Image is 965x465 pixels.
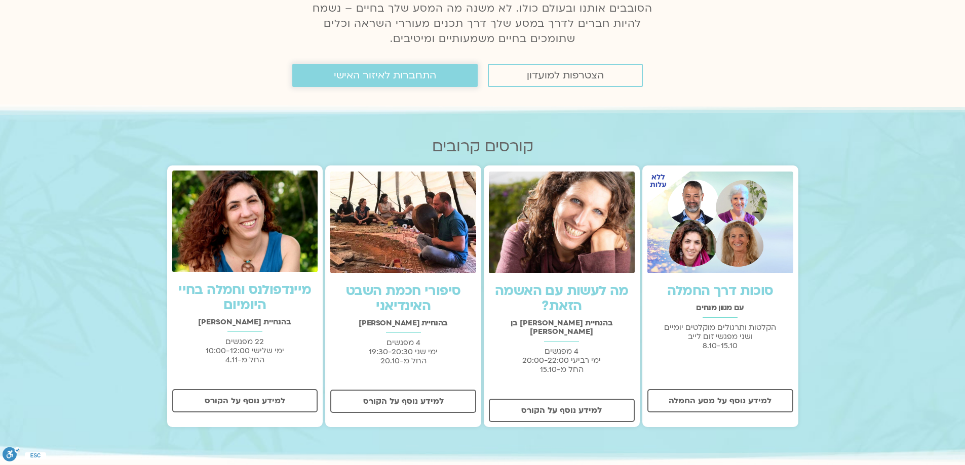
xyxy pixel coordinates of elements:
[330,390,476,413] a: למידע נוסף על הקורס
[334,70,436,81] span: התחברות לאיזור האישי
[527,70,604,81] span: הצטרפות למועדון
[495,282,629,315] a: מה לעשות עם האשמה הזאת?
[167,138,798,155] h2: קורסים קרובים
[172,389,318,412] a: למידע נוסף על הקורס
[488,64,643,87] a: הצטרפות למועדון
[489,399,635,422] a: למידע נוסף על הקורס
[669,396,771,405] span: למידע נוסף על מסע החמלה
[521,406,602,415] span: למידע נוסף על הקורס
[292,64,478,87] a: התחברות לאיזור האישי
[703,341,738,351] span: 8.10-15.10
[489,319,635,336] h2: בהנחיית [PERSON_NAME] בן [PERSON_NAME]
[178,281,311,314] a: מיינדפולנס וחמלה בחיי היומיום
[647,304,793,312] h2: עם מגוון מנחים
[172,318,318,326] h2: בהנחיית [PERSON_NAME]
[667,282,774,300] a: סוכות דרך החמלה
[489,347,635,374] p: 4 מפגשים ימי רביעי 20:00-22:00 החל מ-15.10
[647,389,793,412] a: למידע נוסף על מסע החמלה
[380,356,427,366] span: החל מ-20.10
[330,338,476,365] p: 4 מפגשים ימי שני 19:30-20:30
[363,397,444,406] span: למידע נוסף על הקורס
[172,337,318,364] p: 22 מפגשים ימי שלישי 10:00-12:00 החל מ-4.11
[647,323,793,350] p: הקלטות ותרגולים מוקלטים יומיים ושני מפגשי זום לייב
[330,319,476,327] h2: בהנחיית [PERSON_NAME]
[205,396,285,405] span: למידע נוסף על הקורס
[346,282,460,315] a: סיפורי חכמת השבט האינדיאני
